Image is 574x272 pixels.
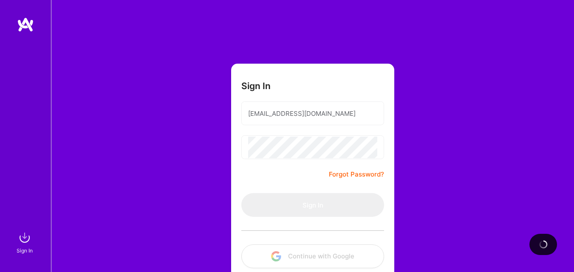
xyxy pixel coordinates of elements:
[241,193,384,217] button: Sign In
[16,229,33,246] img: sign in
[329,169,384,179] a: Forgot Password?
[538,239,549,250] img: loading
[17,17,34,32] img: logo
[17,246,33,255] div: Sign In
[248,103,377,124] input: Email...
[271,251,281,261] img: icon
[241,244,384,268] button: Continue with Google
[18,229,33,255] a: sign inSign In
[241,81,271,91] h3: Sign In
